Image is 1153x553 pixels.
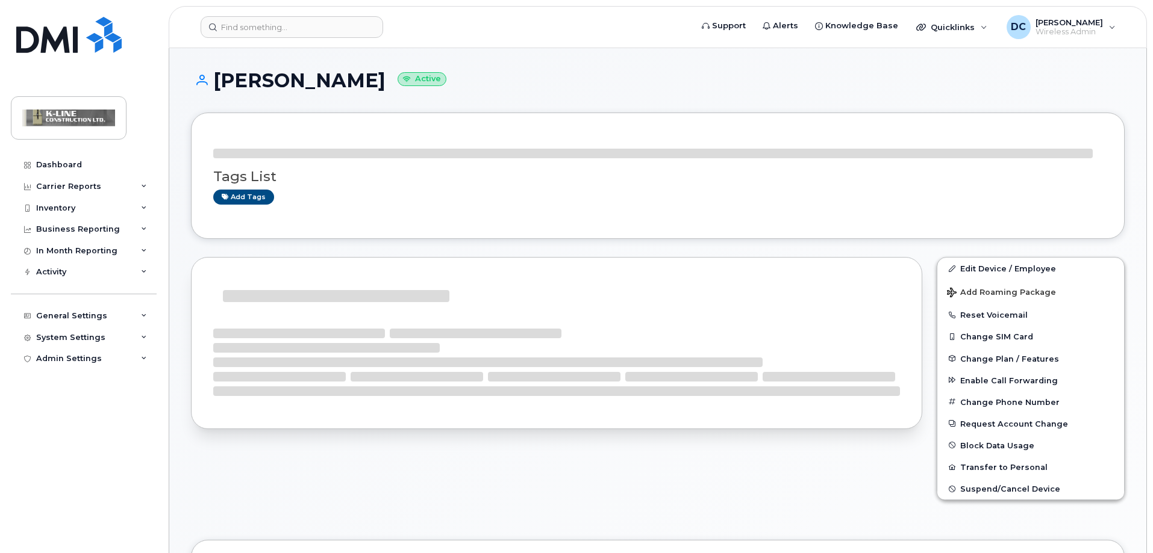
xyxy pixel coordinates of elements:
button: Request Account Change [937,413,1124,434]
button: Reset Voicemail [937,304,1124,326]
span: Enable Call Forwarding [960,375,1058,385]
span: Add Roaming Package [947,288,1056,299]
h1: [PERSON_NAME] [191,70,1125,91]
small: Active [398,72,446,86]
button: Suspend/Cancel Device [937,478,1124,499]
a: Edit Device / Employee [937,258,1124,279]
button: Change Plan / Features [937,348,1124,369]
button: Change SIM Card [937,326,1124,347]
span: Change Plan / Features [960,354,1059,363]
button: Transfer to Personal [937,456,1124,478]
button: Block Data Usage [937,434,1124,456]
button: Change Phone Number [937,391,1124,413]
button: Enable Call Forwarding [937,369,1124,391]
button: Add Roaming Package [937,279,1124,304]
h3: Tags List [213,169,1102,184]
a: Add tags [213,190,274,205]
span: Suspend/Cancel Device [960,484,1060,493]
